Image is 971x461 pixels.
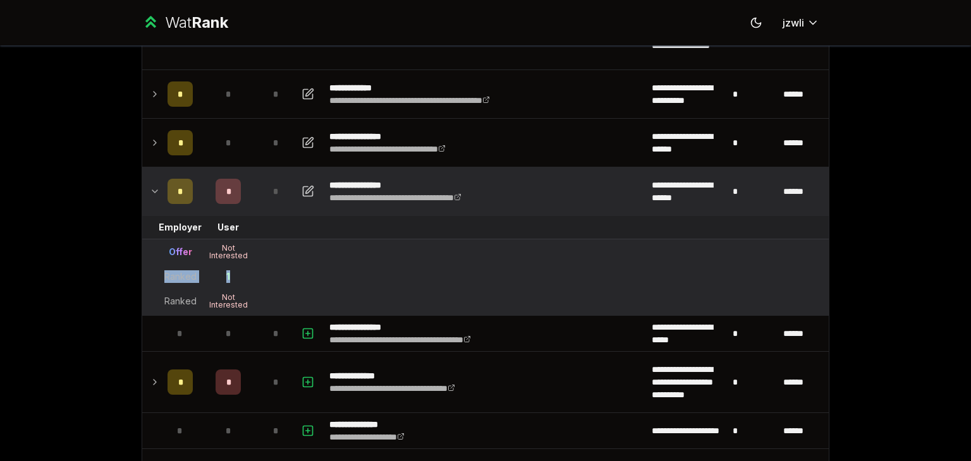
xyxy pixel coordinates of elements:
[165,13,228,33] div: Wat
[203,244,253,260] div: Not Interested
[203,294,253,309] div: Not Interested
[192,13,228,32] span: Rank
[198,216,259,239] td: User
[773,11,829,34] button: jzwli
[164,295,197,308] div: Ranked
[783,15,804,30] span: jzwli
[169,246,192,258] div: Offer
[142,13,228,33] a: WatRank
[226,270,230,283] div: 1
[162,216,198,239] td: Employer
[164,270,197,283] div: Ranked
